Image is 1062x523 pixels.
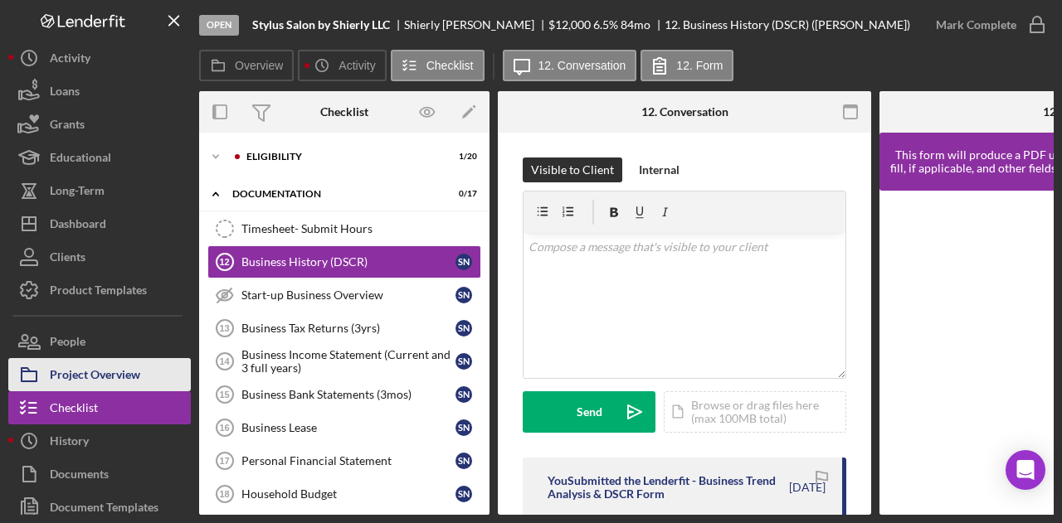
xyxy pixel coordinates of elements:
[241,348,455,375] div: Business Income Statement (Current and 3 full years)
[8,391,191,424] button: Checklist
[447,152,477,162] div: 1 / 20
[339,59,375,72] label: Activity
[219,456,229,466] tspan: 17
[577,391,602,433] div: Send
[246,152,436,162] div: Eligibility
[593,18,618,31] div: 6.5 %
[50,75,80,112] div: Loans
[455,386,472,403] div: S N
[199,50,294,81] button: Overview
[503,50,637,81] button: 12. Conversation
[665,18,910,31] div: 12. Business History (DSCR) ([PERSON_NAME])
[207,444,481,477] a: 17Personal Financial StatementSN
[455,287,472,303] div: S N
[8,325,191,358] button: People
[548,17,591,31] span: $12,000
[219,489,229,499] tspan: 18
[50,391,98,429] div: Checklist
[219,257,229,267] tspan: 12
[455,419,472,436] div: S N
[455,486,472,502] div: S N
[207,245,481,278] a: 12Business History (DSCR)SN
[8,41,191,75] button: Activity
[207,312,481,345] a: 13Business Tax Returns (3yrs)SN
[241,222,480,235] div: Timesheet- Submit Hours
[8,174,191,207] button: Long-Term
[639,157,680,182] div: Internal
[919,8,1054,41] button: Mark Complete
[241,421,455,434] div: Business Lease
[538,59,626,72] label: 12. Conversation
[252,18,390,31] b: Stylus Salon by Shierly LLC
[8,424,191,458] button: History
[50,424,89,462] div: History
[50,41,90,79] div: Activity
[50,207,106,245] div: Dashboard
[207,278,481,312] a: Start-up Business OverviewSN
[50,240,85,278] div: Clients
[8,75,191,108] a: Loans
[531,157,614,182] div: Visible to Client
[241,255,455,269] div: Business History (DSCR)
[426,59,474,72] label: Checklist
[241,322,455,335] div: Business Tax Returns (3yrs)
[548,474,787,501] div: You Submitted the Lenderfit - Business Trend Analysis & DSCR Form
[207,212,481,245] a: Timesheet- Submit Hours
[207,378,481,411] a: 15Business Bank Statements (3mos)SN
[8,141,191,174] button: Educational
[241,288,455,302] div: Start-up Business Overview
[404,18,548,31] div: Shierly [PERSON_NAME]
[50,108,85,145] div: Grants
[219,390,229,400] tspan: 15
[455,254,472,270] div: S N
[8,358,191,391] button: Project Overview
[298,50,386,81] button: Activity
[207,345,481,378] a: 14Business Income Statement (Current and 3 full years)SN
[207,477,481,511] a: 18Household BudgetSN
[241,388,455,401] div: Business Bank Statements (3mos)
[8,240,191,274] button: Clients
[320,105,368,119] div: Checklist
[50,458,109,495] div: Documents
[631,157,688,182] button: Internal
[241,487,455,501] div: Household Budget
[8,274,191,307] a: Product Templates
[676,59,723,72] label: 12. Form
[641,105,728,119] div: 12. Conversation
[789,481,826,494] time: 2025-09-03 15:22
[50,274,147,311] div: Product Templates
[621,18,650,31] div: 84 mo
[455,353,472,370] div: S N
[8,458,191,491] button: Documents
[50,174,105,211] div: Long-Term
[199,15,239,36] div: Open
[455,453,472,469] div: S N
[235,59,283,72] label: Overview
[241,454,455,467] div: Personal Financial Statement
[1006,450,1045,490] div: Open Intercom Messenger
[8,207,191,240] button: Dashboard
[207,411,481,444] a: 16Business LeaseSN
[391,50,485,81] button: Checklist
[50,358,140,395] div: Project Overview
[219,423,229,433] tspan: 16
[232,189,436,199] div: documentation
[50,141,111,178] div: Educational
[8,108,191,141] button: Grants
[455,320,472,337] div: S N
[447,189,477,199] div: 0 / 17
[936,8,1016,41] div: Mark Complete
[219,323,229,333] tspan: 13
[523,157,622,182] button: Visible to Client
